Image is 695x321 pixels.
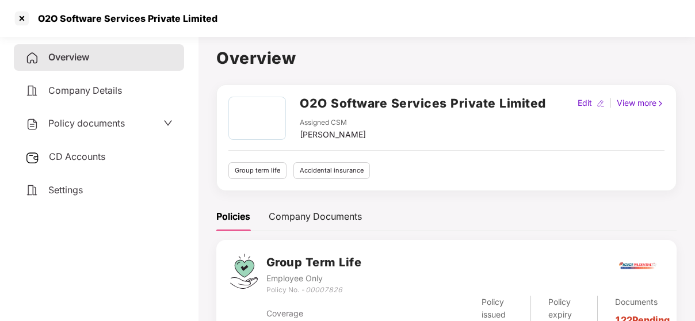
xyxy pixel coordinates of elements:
h1: Overview [216,45,677,71]
div: Documents [615,296,670,308]
span: Company Details [48,85,122,96]
div: Company Documents [269,209,362,224]
img: rightIcon [656,100,665,108]
div: Employee Only [266,272,362,285]
h3: Group Term Life [266,254,362,272]
span: CD Accounts [49,151,105,162]
img: svg+xml;base64,PHN2ZyB3aWR0aD0iMjUiIGhlaWdodD0iMjQiIHZpZXdCb3g9IjAgMCAyNSAyNCIgZmlsbD0ibm9uZSIgeG... [25,151,40,165]
img: svg+xml;base64,PHN2ZyB4bWxucz0iaHR0cDovL3d3dy53My5vcmcvMjAwMC9zdmciIHdpZHRoPSIyNCIgaGVpZ2h0PSIyNC... [25,84,39,98]
div: Accidental insurance [293,162,370,179]
img: svg+xml;base64,PHN2ZyB4bWxucz0iaHR0cDovL3d3dy53My5vcmcvMjAwMC9zdmciIHdpZHRoPSIyNCIgaGVpZ2h0PSIyNC... [25,117,39,131]
img: iciciprud.png [618,246,658,286]
span: down [163,119,173,128]
div: Policy No. - [266,285,362,296]
div: Policies [216,209,250,224]
div: Policy issued [482,296,513,321]
div: Edit [575,97,594,109]
span: Settings [48,184,83,196]
div: Group term life [228,162,287,179]
div: View more [614,97,667,109]
img: svg+xml;base64,PHN2ZyB4bWxucz0iaHR0cDovL3d3dy53My5vcmcvMjAwMC9zdmciIHdpZHRoPSIyNCIgaGVpZ2h0PSIyNC... [25,184,39,197]
img: editIcon [597,100,605,108]
div: | [607,97,614,109]
span: Overview [48,51,89,63]
span: Policy documents [48,117,125,129]
div: O2O Software Services Private Limited [31,13,217,24]
img: svg+xml;base64,PHN2ZyB4bWxucz0iaHR0cDovL3d3dy53My5vcmcvMjAwMC9zdmciIHdpZHRoPSI0Ny43MTQiIGhlaWdodD... [230,254,258,289]
div: Coverage [266,307,399,320]
div: Assigned CSM [300,117,366,128]
div: [PERSON_NAME] [300,128,366,141]
div: Policy expiry [548,296,580,321]
i: 00007826 [306,285,342,294]
img: svg+xml;base64,PHN2ZyB4bWxucz0iaHR0cDovL3d3dy53My5vcmcvMjAwMC9zdmciIHdpZHRoPSIyNCIgaGVpZ2h0PSIyNC... [25,51,39,65]
h2: O2O Software Services Private Limited [300,94,546,113]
